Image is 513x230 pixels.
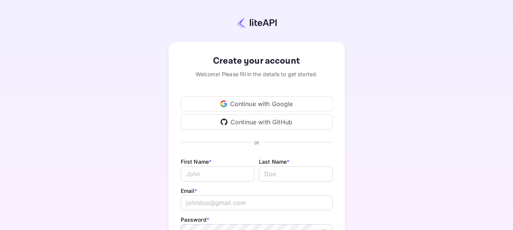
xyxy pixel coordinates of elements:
div: Continue with Google [181,96,333,111]
div: Create your account [181,54,333,68]
input: johndoe@gmail.com [181,195,333,210]
label: Password [181,216,209,223]
input: John [181,166,254,181]
div: Welcome! Please fill in the details to get started. [181,70,333,78]
div: Continue with GitHub [181,114,333,130]
input: Doe [259,166,333,181]
label: Email [181,188,197,194]
label: First Name [181,158,212,165]
img: liteapi [237,17,277,28]
label: Last Name [259,158,290,165]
